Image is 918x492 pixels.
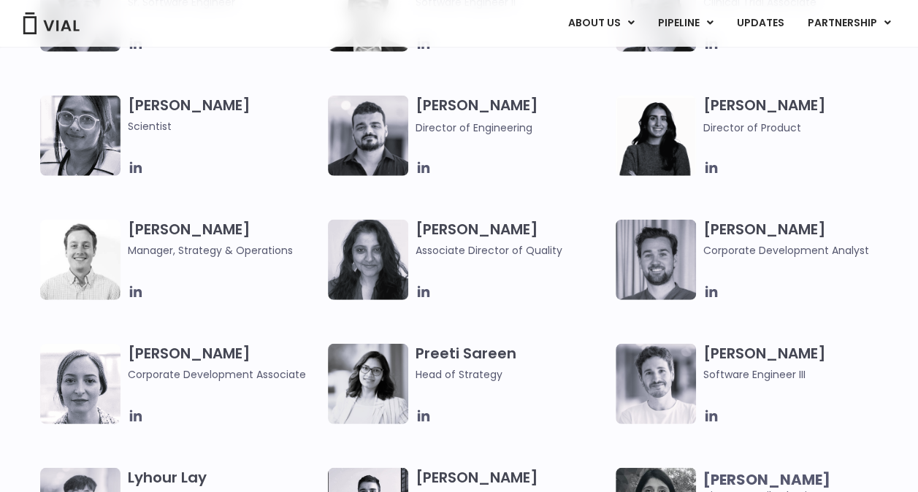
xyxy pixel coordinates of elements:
a: UPDATES [725,11,795,36]
b: [PERSON_NAME] [703,469,830,490]
h3: Preeti Sareen [416,344,608,383]
a: PARTNERSHIPMenu Toggle [796,11,903,36]
h3: [PERSON_NAME] [128,220,321,258]
h3: [PERSON_NAME] [703,96,896,136]
a: ABOUT USMenu Toggle [556,11,646,36]
img: Vial Logo [22,12,80,34]
span: Manager, Strategy & Operations [128,242,321,258]
h3: [PERSON_NAME] [416,96,608,136]
img: Headshot of smiling woman named Anjali [40,96,121,176]
img: Igor [328,96,408,176]
img: Headshot of smiling woman named Bhavika [328,220,408,300]
h3: [PERSON_NAME] [703,220,896,258]
span: Director of Engineering [416,120,532,135]
h3: [PERSON_NAME] [703,344,896,383]
span: Corporate Development Associate [128,366,321,383]
span: Scientist [128,118,321,134]
h3: [PERSON_NAME] [416,220,608,258]
a: PIPELINEMenu Toggle [646,11,724,36]
h3: [PERSON_NAME] [128,96,321,134]
span: Head of Strategy [416,366,608,383]
img: Image of smiling man named Thomas [616,220,696,300]
span: Corporate Development Analyst [703,242,896,258]
img: Headshot of smiling woman named Beatrice [40,344,121,424]
img: Smiling woman named Ira [616,96,696,176]
img: Headshot of smiling man named Fran [616,344,696,424]
span: Associate Director of Quality [416,242,608,258]
img: Image of smiling woman named Pree [328,344,408,424]
span: Director of Product [703,120,801,135]
span: Software Engineer III [703,366,896,383]
img: Kyle Mayfield [40,220,121,300]
h3: [PERSON_NAME] [128,344,321,383]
